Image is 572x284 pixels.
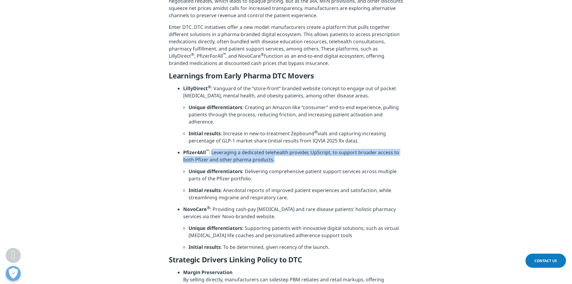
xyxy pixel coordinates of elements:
li: : Leveraging a dedicated telehealth provider, UpScript, to support broader access to both Pfizer ... [183,149,403,168]
li: : To be determined, given recency of the launch. [189,243,403,255]
li: : Delivering comprehensive patient support services across multiple parts of the Pfizer portfolio. [189,168,403,187]
strong: Initial results [189,244,221,250]
p: Enter DTC. DTC initiatives offer a new model: manufacturers create a platform that pulls together... [169,23,403,71]
h5: Strategic Drivers Linking Policy to DTC [169,255,403,269]
span: Contact Us [534,258,557,263]
li: : Increase in new-to-treatment Zepbound vials and capturing increasing percentage of GLP-1 market... [189,130,403,149]
a: Contact Us [525,254,566,268]
sup: ® [208,84,211,90]
sup: ® [207,205,210,210]
li: : Supporting patients with innovative digital solutions, such as virtual [MEDICAL_DATA] life coac... [189,224,403,243]
li: : Providing cash-pay [MEDICAL_DATA] and rare disease patients’ holistic pharmacy services via the... [183,206,403,224]
li: : Anecdotal reports of improved patient experiences and satisfaction, while streamlining migraine... [189,187,403,206]
sup: ™ [223,52,226,57]
li: : Creating an Amazon-like “consumer” end-to-end experience, pulling patients through the process,... [189,104,403,130]
h5: Learnings from Early Pharma DTC Movers [169,71,403,85]
li: : Vanguard of the “store-front” branded website concept to engage out of pocket [MEDICAL_DATA], m... [183,85,403,104]
strong: Initial results [189,130,221,137]
strong: LillyDirect [183,85,211,92]
strong: Margin Preservation [183,269,232,276]
strong: Unique differentiators [189,225,242,231]
strong: Initial results [189,187,221,194]
sup: ® [191,52,194,57]
sup: ™ [206,148,209,154]
sup: ® [261,52,264,57]
sup: ® [314,129,318,135]
strong: NovoCare [183,206,210,212]
strong: Pfizer4All [183,149,209,156]
strong: Unique differentiators [189,104,242,111]
strong: Unique differentiators [189,168,242,175]
button: Open Preferences [6,266,21,281]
